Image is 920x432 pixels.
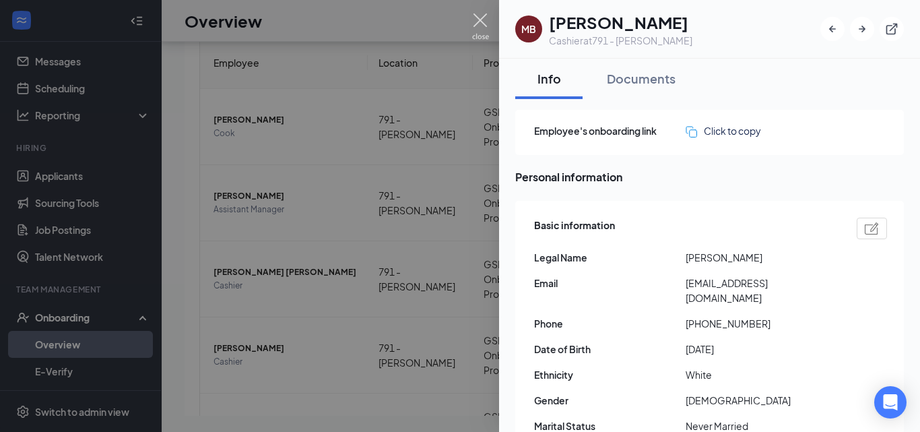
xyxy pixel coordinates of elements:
span: White [686,367,837,382]
span: [PERSON_NAME] [686,250,837,265]
div: Documents [607,70,676,87]
span: [EMAIL_ADDRESS][DOMAIN_NAME] [686,276,837,305]
span: Legal Name [534,250,686,265]
button: ExternalLink [880,17,904,41]
div: Open Intercom Messenger [874,386,907,419]
span: Ethnicity [534,367,686,382]
span: Date of Birth [534,342,686,357]
span: Basic information [534,218,615,239]
img: click-to-copy.71757273a98fde459dfc.svg [686,126,697,137]
span: Personal information [515,168,904,185]
svg: ArrowLeftNew [826,22,839,36]
div: MB [521,22,536,36]
span: [DATE] [686,342,837,357]
span: Phone [534,316,686,331]
span: Employee's onboarding link [534,123,686,138]
button: ArrowLeftNew [820,17,845,41]
div: Info [529,70,569,87]
span: Gender [534,393,686,408]
svg: ExternalLink [885,22,898,36]
button: ArrowRight [850,17,874,41]
span: Email [534,276,686,290]
h1: [PERSON_NAME] [549,11,692,34]
span: [PHONE_NUMBER] [686,316,837,331]
svg: ArrowRight [855,22,869,36]
button: Click to copy [686,123,761,138]
div: Cashier at 791 - [PERSON_NAME] [549,34,692,47]
span: [DEMOGRAPHIC_DATA] [686,393,837,408]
